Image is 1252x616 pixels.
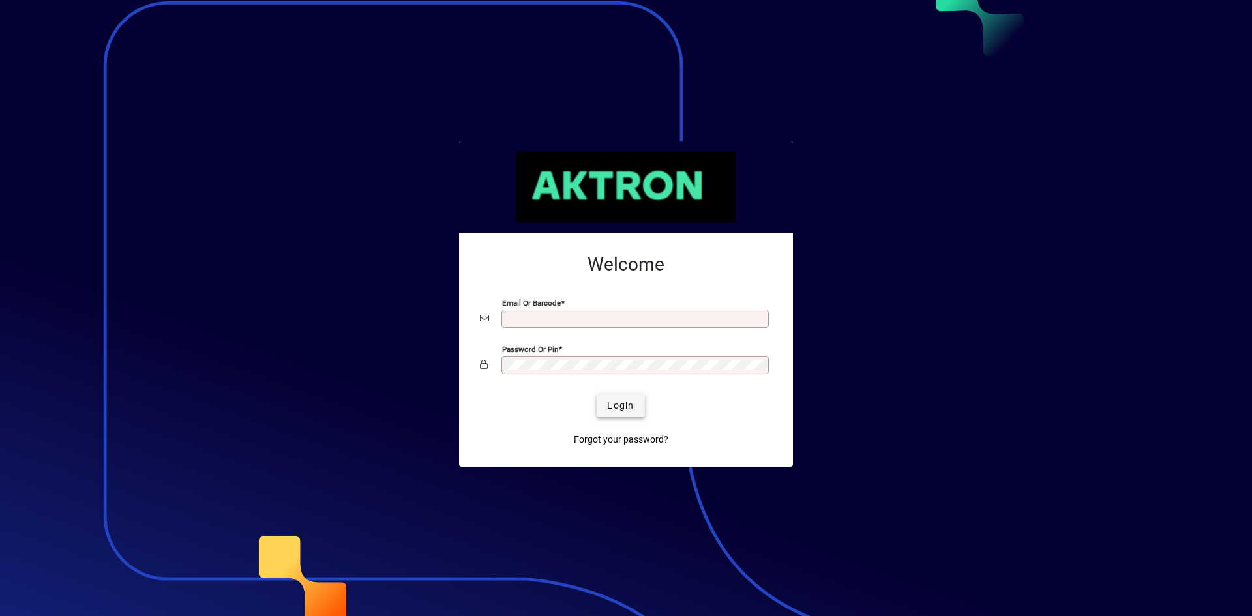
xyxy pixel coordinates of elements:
mat-label: Email or Barcode [502,299,561,308]
span: Login [607,399,634,413]
h2: Welcome [480,254,772,276]
mat-label: Password or Pin [502,345,558,354]
span: Forgot your password? [574,433,668,447]
a: Forgot your password? [569,428,674,451]
button: Login [597,394,644,417]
